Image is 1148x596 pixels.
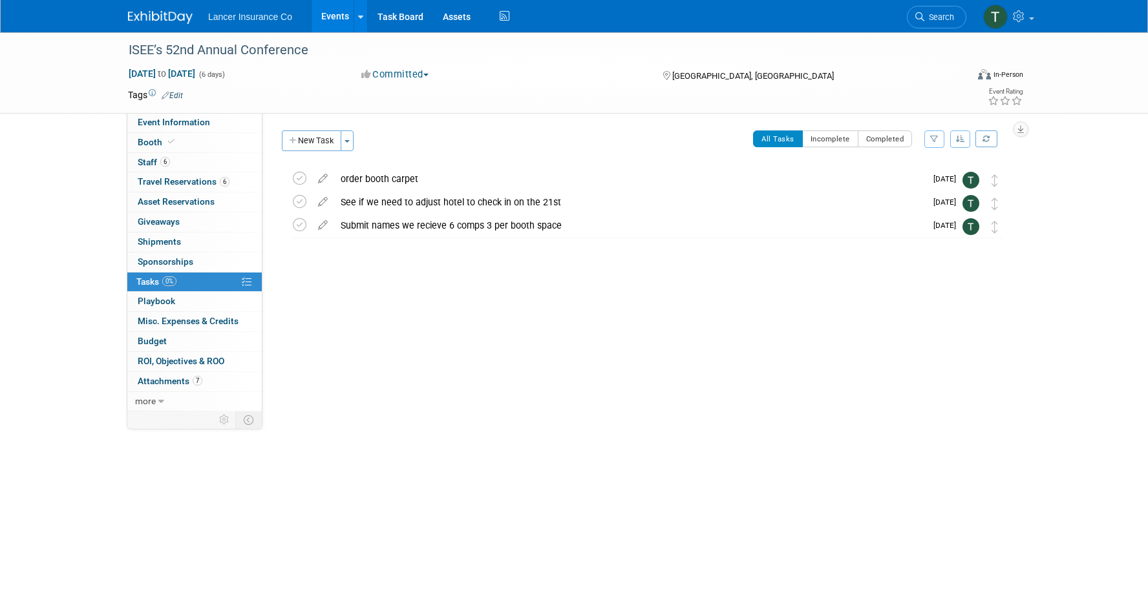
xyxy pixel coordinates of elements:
td: Toggle Event Tabs [236,411,262,428]
span: (6 days) [198,70,225,79]
span: [DATE] [DATE] [128,68,196,79]
span: Search [924,12,954,22]
a: Misc. Expenses & Credits [127,312,262,331]
img: Terrence Forrest [962,218,979,235]
button: Completed [858,130,913,147]
span: Sponsorships [138,256,193,267]
a: Budget [127,332,262,351]
button: Incomplete [802,130,858,147]
a: Tasks0% [127,272,262,292]
span: Booth [138,137,177,147]
div: In-Person [993,70,1023,79]
img: Terrence Forrest [962,195,979,212]
a: edit [312,220,334,231]
a: Event Information [127,113,262,132]
td: Tags [128,88,183,101]
a: Edit [162,91,183,100]
a: ROI, Objectives & ROO [127,352,262,371]
span: Budget [138,336,167,346]
div: See if we need to adjust hotel to check in on the 21st [334,191,926,213]
img: Terrence Forrest [983,5,1008,29]
span: Misc. Expenses & Credits [138,316,239,326]
span: Lancer Insurance Co [208,12,292,22]
i: Move task [992,174,998,187]
span: [DATE] [933,174,962,183]
span: 7 [193,376,202,385]
a: Giveaways [127,212,262,232]
a: Booth [127,133,262,152]
i: Move task [992,198,998,210]
div: Submit names we recieve 6 comps 3 per booth space [334,214,926,236]
i: Move task [992,221,998,233]
span: Attachments [138,376,202,386]
td: Personalize Event Tab Strip [213,411,236,428]
span: to [156,68,168,79]
a: Sponsorships [127,252,262,272]
img: ExhibitDay [128,11,193,24]
span: [DATE] [933,198,962,207]
span: Travel Reservations [138,176,229,187]
button: Committed [357,68,434,81]
a: Shipments [127,232,262,252]
span: Event Information [138,117,210,127]
a: Search [907,6,966,28]
span: Shipments [138,236,181,247]
a: Travel Reservations6 [127,172,262,192]
a: Asset Reservations [127,192,262,212]
span: Playbook [138,296,175,306]
img: Format-Inperson.png [978,69,991,79]
i: Booth reservation complete [168,138,175,145]
a: edit [312,196,334,208]
a: more [127,392,262,411]
div: Event Format [890,67,1023,87]
span: [GEOGRAPHIC_DATA], [GEOGRAPHIC_DATA] [672,71,834,81]
div: ISEE’s 52nd Annual Conference [124,39,947,62]
div: order booth carpet [334,168,926,190]
button: All Tasks [753,130,803,147]
span: 6 [220,177,229,187]
span: 6 [160,157,170,167]
a: Attachments7 [127,372,262,391]
a: Playbook [127,292,262,311]
img: Terrence Forrest [962,172,979,189]
span: Asset Reservations [138,196,215,207]
span: more [135,396,156,406]
div: Event Rating [988,88,1023,95]
span: [DATE] [933,221,962,230]
a: Refresh [975,130,997,147]
span: Tasks [136,276,176,287]
span: Staff [138,157,170,167]
a: Staff6 [127,153,262,172]
span: 0% [162,276,176,286]
a: edit [312,173,334,185]
button: New Task [282,130,341,151]
span: Giveaways [138,216,180,227]
span: ROI, Objectives & ROO [138,356,224,366]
